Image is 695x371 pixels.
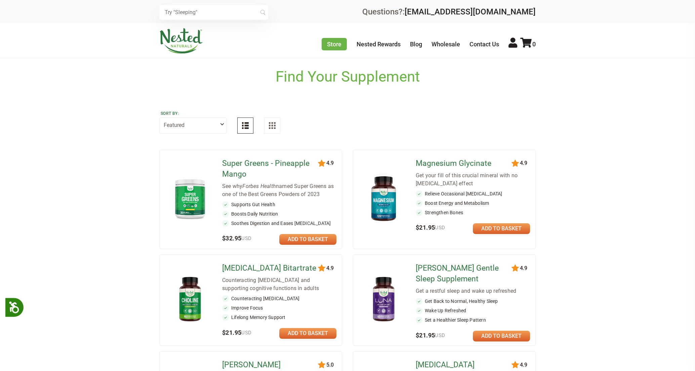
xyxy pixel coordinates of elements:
[520,41,536,48] a: 0
[269,122,276,129] img: Grid
[222,235,252,242] span: $32.95
[362,8,536,16] div: Questions?:
[416,158,513,169] a: Magnesium Glycinate
[242,183,276,189] em: Forbes Health
[432,41,460,48] a: Wholesale
[170,274,210,325] img: Choline Bitartrate
[241,235,251,241] span: USD
[170,176,210,221] img: Super Greens - Pineapple Mango
[416,332,445,339] span: $21.95
[416,298,530,305] li: Get Back to Normal, Healthy Sleep
[416,307,530,314] li: Wake Up Refreshed
[416,263,513,284] a: [PERSON_NAME] Gentle Sleep Supplement
[322,38,347,50] a: Store
[159,28,203,54] img: Nested Naturals
[222,276,336,292] div: Counteracting [MEDICAL_DATA] and supporting cognitive functions in adults
[416,360,513,370] a: [MEDICAL_DATA]
[405,7,536,16] a: [EMAIL_ADDRESS][DOMAIN_NAME]
[435,225,445,231] span: USD
[435,332,445,338] span: USD
[364,173,403,224] img: Magnesium Glycinate
[416,287,530,295] div: Get a restful sleep and wake up refreshed
[416,200,530,206] li: Boost Energy and Metabolism
[222,158,319,180] a: Super Greens - Pineapple Mango
[222,211,336,217] li: Boosts Daily Nutrition
[222,314,336,321] li: Lifelong Memory Support
[364,274,403,325] img: LUNA Gentle Sleep Supplement
[241,330,251,336] span: USD
[161,111,225,116] label: Sort by:
[410,41,422,48] a: Blog
[416,209,530,216] li: Strengthen Bones
[222,182,336,198] div: See why named Super Greens as one of the Best Greens Powders of 2023
[222,201,336,208] li: Supports Gut Health
[532,41,536,48] span: 0
[416,190,530,197] li: Relieve Occasional [MEDICAL_DATA]
[276,68,420,85] h1: Find Your Supplement
[159,5,268,20] input: Try "Sleeping"
[416,172,530,188] div: Get your fill of this crucial mineral with no [MEDICAL_DATA] effect
[242,122,249,129] img: List
[469,41,499,48] a: Contact Us
[222,263,319,274] a: [MEDICAL_DATA] Bitartrate
[222,305,336,311] li: Improve Focus
[416,224,445,231] span: $21.95
[357,41,401,48] a: Nested Rewards
[222,329,252,336] span: $21.95
[416,317,530,323] li: Set a Healthier Sleep Pattern
[222,295,336,302] li: Counteracting [MEDICAL_DATA]
[222,220,336,227] li: Soothes Digestion and Eases [MEDICAL_DATA]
